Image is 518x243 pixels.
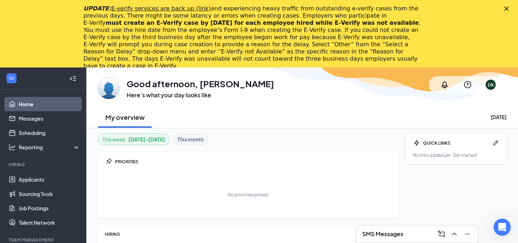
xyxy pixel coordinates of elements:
[19,111,80,126] a: Messages
[69,75,77,82] svg: Collapse
[423,140,489,146] div: QUICK LINKS
[435,228,446,240] button: ComposeMessage
[19,215,80,230] a: Talent Network
[9,237,79,243] div: Team Management
[437,230,446,238] svg: ComposeMessage
[461,228,472,240] button: Minimize
[19,144,81,151] div: Reporting
[8,75,15,82] svg: WorkstreamLogo
[105,113,145,122] h2: My overview
[440,80,449,89] svg: Notifications
[177,135,204,143] b: This month
[413,152,499,158] div: No links added yet. Get started!
[362,230,403,238] h3: SMS Messages
[9,144,16,151] svg: Analysis
[105,231,391,237] div: HIRING
[127,78,274,90] h1: Good afternoon, [PERSON_NAME]
[19,126,80,140] a: Scheduling
[448,228,459,240] button: ChevronUp
[19,201,80,215] a: Job Postings
[488,82,494,88] div: DK
[103,135,165,143] div: This week :
[491,113,506,121] div: [DATE]
[9,162,79,168] div: Hiring
[83,5,211,12] i: UPDATE:
[19,97,80,111] a: Home
[127,91,274,99] h3: Here’s what your day looks like
[105,158,112,165] svg: Pin
[228,192,269,198] div: No priorities pinned.
[450,230,459,238] svg: ChevronUp
[504,6,512,11] div: Close
[115,159,391,165] div: PRIORITIES
[492,139,499,146] svg: Pen
[105,19,419,26] b: must create an E‑Verify case by [DATE] for each employee hired while E‑Verify was not available
[19,172,80,187] a: Applicants
[111,5,211,12] a: E-verify services are back up (link)
[83,5,423,70] div: and experiencing heavy traffic from outstanding e-verify cases from the previous days. There migh...
[413,139,420,146] svg: Bolt
[19,187,80,201] a: Sourcing Tools
[98,78,119,99] img: David Kang
[494,219,511,236] iframe: Intercom live chat
[463,230,472,238] svg: Minimize
[463,80,472,89] svg: QuestionInfo
[128,135,165,143] b: [DATE] - [DATE]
